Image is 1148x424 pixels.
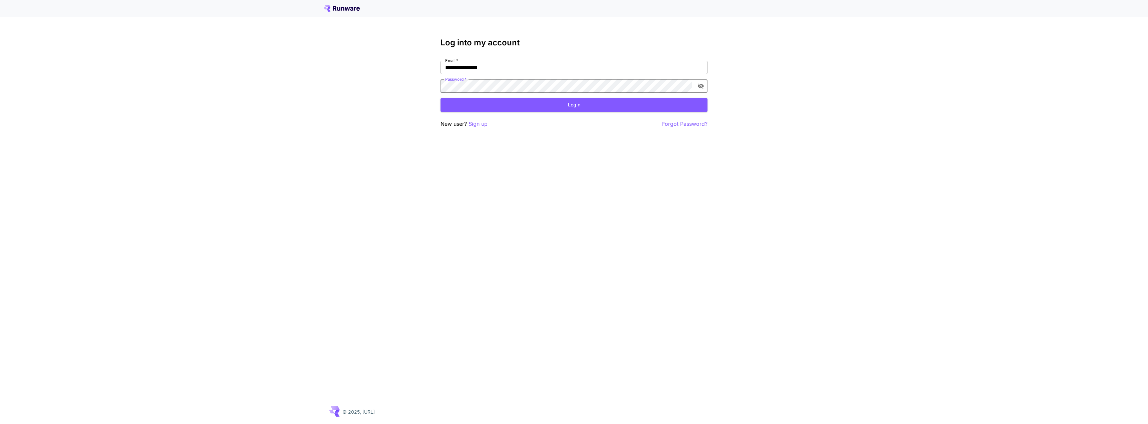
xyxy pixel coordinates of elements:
h3: Log into my account [441,38,707,47]
p: New user? [441,120,488,128]
label: Password [445,76,467,82]
button: Forgot Password? [662,120,707,128]
button: Sign up [469,120,488,128]
button: toggle password visibility [695,80,707,92]
p: © 2025, [URL] [342,408,375,415]
button: Login [441,98,707,112]
label: Email [445,58,458,63]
